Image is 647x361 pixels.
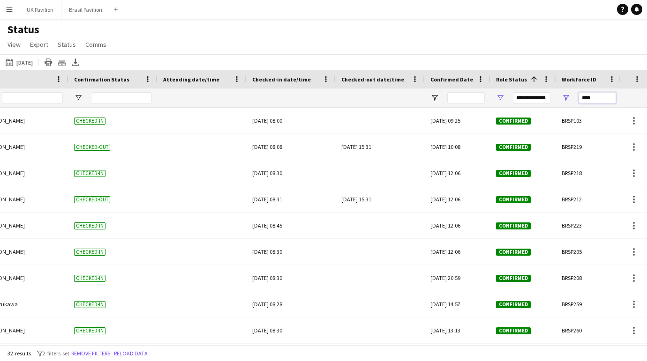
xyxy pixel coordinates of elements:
[74,118,105,125] span: Checked-in
[496,76,527,83] span: Role Status
[496,249,531,256] span: Confirmed
[69,348,112,359] button: Remove filters
[43,57,54,68] app-action-btn: Print
[556,239,622,265] div: BRSP205
[70,57,81,68] app-action-btn: Export XLSX
[341,186,419,212] div: [DATE] 15:31
[556,186,622,212] div: BRSP212
[252,213,330,238] div: [DATE] 08:45
[496,118,531,125] span: Confirmed
[556,134,622,160] div: BRSP219
[19,0,61,19] button: UK Pavilion
[252,186,330,212] div: [DATE] 08:31
[252,76,311,83] span: Checked-in date/time
[425,213,490,238] div: [DATE] 12:06
[82,38,110,51] a: Comms
[74,196,110,203] span: Checked-out
[425,317,490,343] div: [DATE] 13:13
[496,327,531,334] span: Confirmed
[252,160,330,186] div: [DATE] 08:30
[496,196,531,203] span: Confirmed
[425,134,490,160] div: [DATE] 10:08
[74,249,105,256] span: Checked-in
[74,275,105,282] span: Checked-in
[58,40,76,49] span: Status
[341,76,404,83] span: Checked-out date/time
[430,94,439,102] button: Open Filter Menu
[43,350,69,357] span: 2 filters set
[556,108,622,133] div: BRSP103
[252,239,330,265] div: [DATE] 08:30
[496,144,531,151] span: Confirmed
[496,222,531,229] span: Confirmed
[252,134,330,160] div: [DATE] 08:08
[425,108,490,133] div: [DATE] 09:25
[74,327,105,334] span: Checked-in
[4,38,24,51] a: View
[425,239,490,265] div: [DATE] 12:06
[556,291,622,317] div: BRSP259
[496,170,531,177] span: Confirmed
[74,222,105,229] span: Checked-in
[112,348,150,359] button: Reload data
[425,186,490,212] div: [DATE] 12:06
[54,38,80,51] a: Status
[425,265,490,291] div: [DATE] 20:59
[74,76,129,83] span: Confirmation Status
[252,108,330,133] div: [DATE] 08:00
[425,291,490,317] div: [DATE] 14:57
[91,92,152,103] input: Confirmation Status Filter Input
[496,275,531,282] span: Confirmed
[74,301,105,308] span: Checked-in
[4,57,35,68] button: [DATE]
[252,317,330,343] div: [DATE] 08:30
[556,160,622,186] div: BRSP218
[56,57,68,68] app-action-btn: Crew files as ZIP
[26,38,52,51] a: Export
[30,40,48,49] span: Export
[341,134,419,160] div: [DATE] 15:31
[496,94,504,102] button: Open Filter Menu
[252,265,330,291] div: [DATE] 08:30
[556,317,622,343] div: BRSP260
[8,40,21,49] span: View
[562,94,570,102] button: Open Filter Menu
[556,265,622,291] div: BRSP208
[74,170,105,177] span: Checked-in
[74,94,83,102] button: Open Filter Menu
[252,291,330,317] div: [DATE] 08:28
[447,92,485,103] input: Confirmed Date Filter Input
[496,301,531,308] span: Confirmed
[74,144,110,151] span: Checked-out
[61,0,110,19] button: Brasil Pavilion
[556,213,622,238] div: BRSP223
[430,76,473,83] span: Confirmed Date
[425,160,490,186] div: [DATE] 12:06
[562,76,596,83] span: Workforce ID
[579,92,616,103] input: Workforce ID Filter Input
[2,92,63,103] input: Name Filter Input
[85,40,106,49] span: Comms
[163,76,219,83] span: Attending date/time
